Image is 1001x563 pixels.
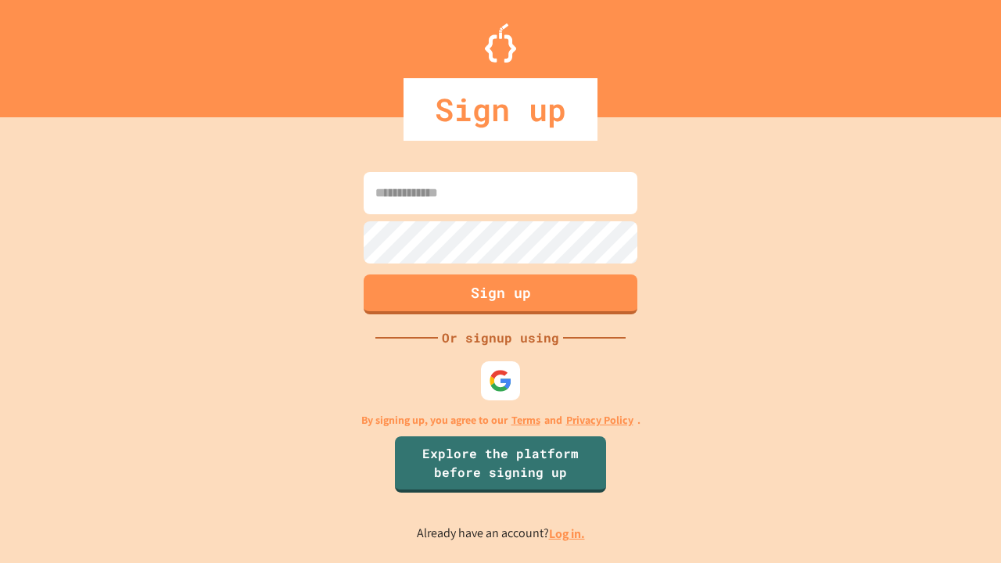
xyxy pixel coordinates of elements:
[361,412,640,429] p: By signing up, you agree to our and .
[404,78,597,141] div: Sign up
[395,436,606,493] a: Explore the platform before signing up
[566,412,633,429] a: Privacy Policy
[549,525,585,542] a: Log in.
[417,524,585,543] p: Already have an account?
[511,412,540,429] a: Terms
[438,328,563,347] div: Or signup using
[364,274,637,314] button: Sign up
[489,369,512,393] img: google-icon.svg
[485,23,516,63] img: Logo.svg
